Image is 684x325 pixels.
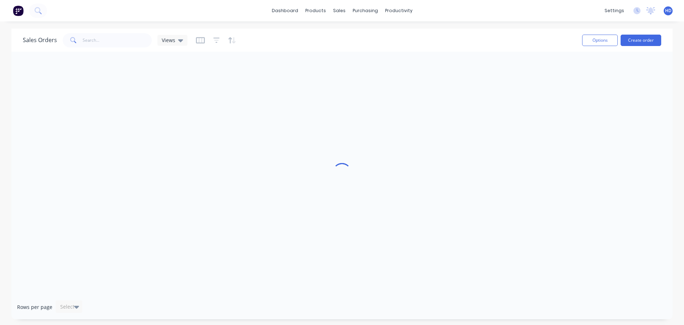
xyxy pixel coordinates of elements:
a: dashboard [268,5,302,16]
button: Options [582,35,618,46]
div: sales [330,5,349,16]
button: Create order [621,35,661,46]
div: settings [601,5,628,16]
span: Views [162,36,175,44]
input: Search... [83,33,152,47]
img: Factory [13,5,24,16]
h1: Sales Orders [23,37,57,44]
div: productivity [382,5,416,16]
div: purchasing [349,5,382,16]
div: products [302,5,330,16]
span: HD [665,7,672,14]
span: Rows per page [17,304,52,311]
div: Select... [60,303,79,310]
